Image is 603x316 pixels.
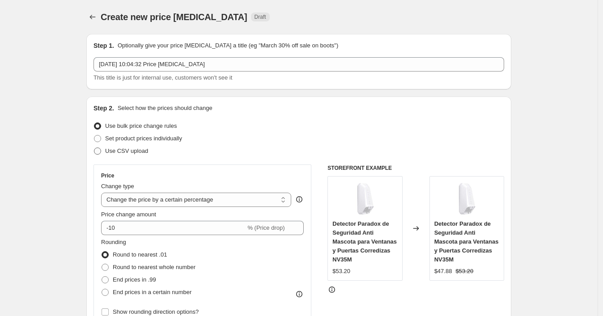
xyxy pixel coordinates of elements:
span: Round to nearest whole number [113,264,195,270]
strike: $53.20 [455,267,473,276]
div: $53.20 [332,267,350,276]
button: Price change jobs [86,11,99,23]
div: $47.88 [434,267,452,276]
span: This title is just for internal use, customers won't see it [93,74,232,81]
img: NV35M-2_80x.jpg [347,181,383,217]
h2: Step 1. [93,41,114,50]
span: Draft [255,13,266,21]
p: Select how the prices should change [118,104,212,113]
span: End prices in a certain number [113,289,191,295]
span: Use CSV upload [105,147,148,154]
span: Use bulk price change rules [105,122,177,129]
h6: STOREFRONT EXAMPLE [327,164,504,172]
span: Price change amount [101,211,156,218]
span: Rounding [101,239,126,245]
h2: Step 2. [93,104,114,113]
img: NV35M-2_80x.jpg [449,181,484,217]
span: Detector Paradox de Seguridad Anti Mascota para Ventanas y Puertas Corredizas NV35M [332,220,397,263]
p: Optionally give your price [MEDICAL_DATA] a title (eg "March 30% off sale on boots") [118,41,338,50]
h3: Price [101,172,114,179]
input: 30% off holiday sale [93,57,504,72]
input: -15 [101,221,246,235]
span: % (Price drop) [247,224,285,231]
div: help [295,195,304,204]
span: Round to nearest .01 [113,251,167,258]
span: Detector Paradox de Seguridad Anti Mascota para Ventanas y Puertas Corredizas NV35M [434,220,499,263]
span: Show rounding direction options? [113,308,199,315]
span: Change type [101,183,134,190]
span: Create new price [MEDICAL_DATA] [101,12,247,22]
span: Set product prices individually [105,135,182,142]
span: End prices in .99 [113,276,156,283]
